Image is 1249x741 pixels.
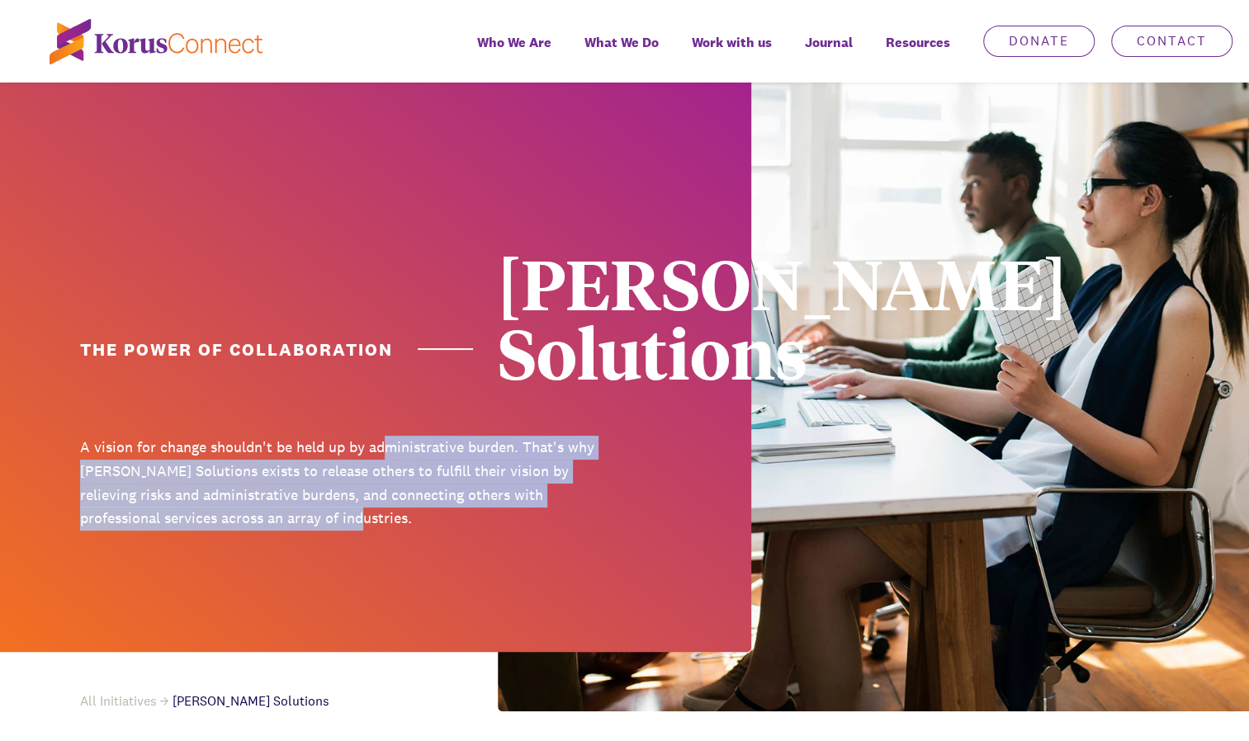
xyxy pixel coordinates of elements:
span: [PERSON_NAME] Solutions [173,692,329,710]
a: All Initiatives [80,692,173,710]
span: Journal [805,31,853,54]
a: Donate [983,26,1095,57]
span: Who We Are [477,31,551,54]
a: Contact [1111,26,1232,57]
span: Work with us [692,31,772,54]
div: [PERSON_NAME] Solutions [498,248,1030,386]
a: What We Do [568,23,675,83]
h1: The power of collaboration [80,337,473,361]
a: Who We Are [461,23,568,83]
div: Resources [869,23,967,83]
a: Work with us [675,23,788,83]
p: A vision for change shouldn't be held up by administrative burden. That's why [PERSON_NAME] Solut... [80,436,613,531]
a: Journal [788,23,869,83]
span: What We Do [584,31,659,54]
img: korus-connect%2Fc5177985-88d5-491d-9cd7-4a1febad1357_logo.svg [50,19,263,64]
